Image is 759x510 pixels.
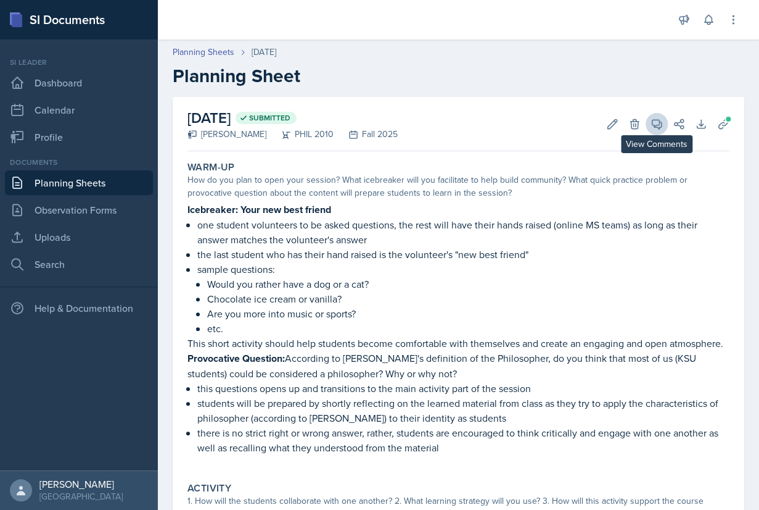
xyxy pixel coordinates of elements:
strong: Provocative Question: [187,351,285,366]
div: Help & Documentation [5,296,153,320]
div: [GEOGRAPHIC_DATA] [39,490,123,503]
a: Observation Forms [5,198,153,222]
div: Documents [5,157,153,168]
p: Are you more into music or sports? [207,306,729,321]
div: Si leader [5,57,153,68]
p: the last student who has their hand raised is the volunteer's "new best friend" [197,247,729,262]
h2: Planning Sheet [173,65,744,87]
p: This short activity should help students become comfortable with themselves and create an engagin... [187,336,729,351]
h2: [DATE] [187,107,398,129]
div: Fall 2025 [334,128,398,141]
p: According to [PERSON_NAME]'s definition of the Philosopher, do you think that most of us (KSU stu... [187,351,729,381]
a: Planning Sheets [5,170,153,195]
p: Would you rather have a dog or a cat? [207,277,729,291]
div: [PERSON_NAME] [39,478,123,490]
a: Dashboard [5,70,153,95]
div: [DATE] [252,46,276,59]
strong: Icebreaker: Your new best friend [187,203,331,217]
p: there is no strict right or wrong answer, rather, students are encouraged to think critically and... [197,425,729,455]
label: Warm-Up [187,161,235,173]
p: sample questions: [197,262,729,277]
p: etc. [207,321,729,336]
div: [PERSON_NAME] [187,128,266,141]
span: Submitted [249,113,290,123]
p: this questions opens up and transitions to the main activity part of the session [197,381,729,396]
a: Planning Sheets [173,46,234,59]
a: Profile [5,125,153,149]
a: Uploads [5,225,153,249]
p: Chocolate ice cream or vanilla? [207,291,729,306]
p: students will be prepared by shortly reflecting on the learned material from class as they try to... [197,396,729,425]
div: PHIL 2010 [266,128,334,141]
a: Search [5,252,153,277]
button: View Comments [646,113,668,135]
p: one student volunteers to be asked questions, the rest will have their hands raised (online MS te... [197,217,729,247]
a: Calendar [5,98,153,122]
div: How do you plan to open your session? What icebreaker will you facilitate to help build community... [187,173,729,199]
label: Activity [187,482,231,495]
